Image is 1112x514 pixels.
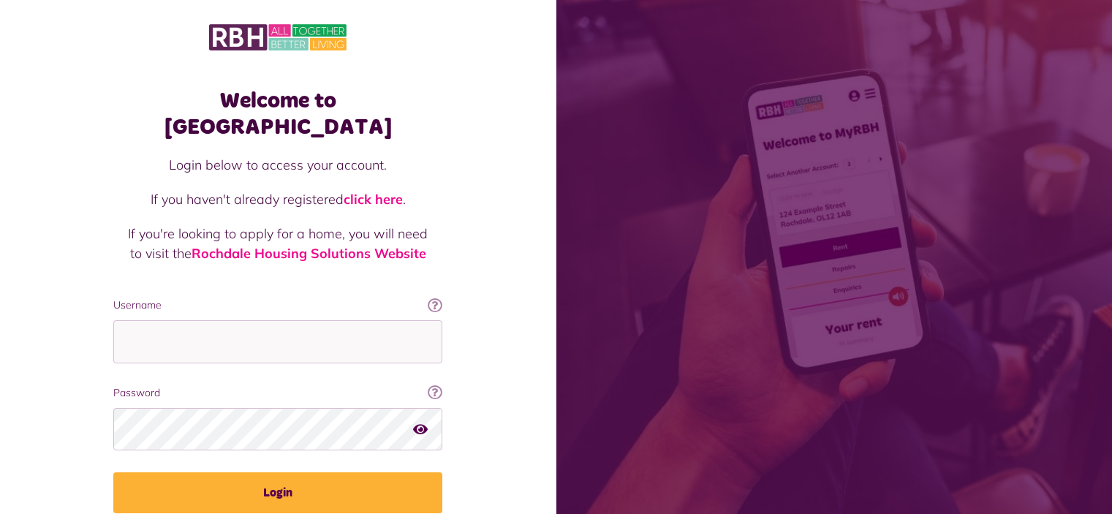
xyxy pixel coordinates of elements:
[113,472,442,513] button: Login
[128,224,428,263] p: If you're looking to apply for a home, you will need to visit the
[192,245,426,262] a: Rochdale Housing Solutions Website
[113,88,442,140] h1: Welcome to [GEOGRAPHIC_DATA]
[344,191,403,208] a: click here
[113,298,442,313] label: Username
[113,385,442,401] label: Password
[209,22,347,53] img: MyRBH
[128,155,428,175] p: Login below to access your account.
[128,189,428,209] p: If you haven't already registered .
